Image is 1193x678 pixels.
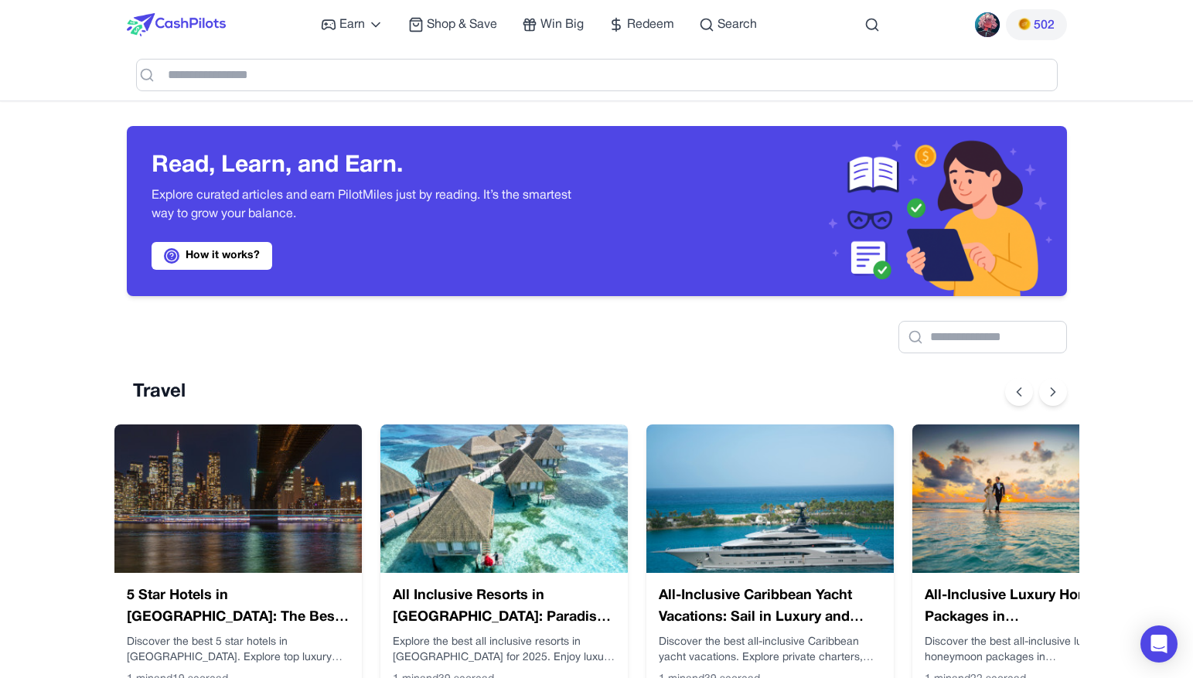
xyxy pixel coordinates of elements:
[1018,18,1031,30] img: PMs
[699,15,757,34] a: Search
[114,424,362,573] img: 5 Star Hotels in Manhattan: The Best Luxury Stays in NYC
[393,635,615,666] p: Explore the best all inclusive resorts in [GEOGRAPHIC_DATA] for 2025. Enjoy luxury, convenience, ...
[427,15,497,34] span: Shop & Save
[133,380,186,404] h2: Travel
[540,15,584,34] span: Win Big
[608,15,674,34] a: Redeem
[659,635,881,666] p: Discover the best all-inclusive Caribbean yacht vacations. Explore private charters, gourmet cuis...
[1034,16,1055,35] span: 502
[718,15,757,34] span: Search
[522,15,584,34] a: Win Big
[152,186,572,223] p: Explore curated articles and earn PilotMiles just by reading. It’s the smartest way to grow your ...
[127,635,349,666] p: Discover the best 5 star hotels in [GEOGRAPHIC_DATA]. Explore top luxury accommodations in [US_ST...
[152,152,572,180] h3: Read, Learn, and Earn.
[912,424,1160,573] img: All-Inclusive Luxury Honeymoon Packages in Maldives: Romance in Paradise
[408,15,497,34] a: Shop & Save
[127,585,349,629] h3: 5 Star Hotels in [GEOGRAPHIC_DATA]: The Best Luxury Stays in [GEOGRAPHIC_DATA]
[393,585,615,629] h3: All Inclusive Resorts in [GEOGRAPHIC_DATA]: Paradise Made Easy
[1140,625,1178,663] div: Open Intercom Messenger
[597,126,1067,296] img: Header decoration
[925,635,1147,666] p: Discover the best all-inclusive luxury honeymoon packages in [GEOGRAPHIC_DATA]. Enjoy private vil...
[127,13,226,36] img: CashPilots Logo
[659,585,881,629] h3: All-Inclusive Caribbean Yacht Vacations: Sail in Luxury and Style
[646,424,894,573] img: All-Inclusive Caribbean Yacht Vacations: Sail in Luxury and Style
[1006,9,1067,40] button: PMs502
[925,585,1147,629] h3: All-Inclusive Luxury Honeymoon Packages in [GEOGRAPHIC_DATA]: Romance in [GEOGRAPHIC_DATA]
[321,15,383,34] a: Earn
[152,242,272,270] a: How it works?
[627,15,674,34] span: Redeem
[380,424,628,573] img: All Inclusive Resorts in Maldives: Paradise Made Easy
[339,15,365,34] span: Earn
